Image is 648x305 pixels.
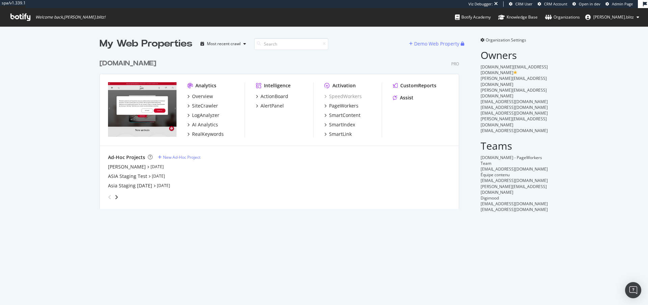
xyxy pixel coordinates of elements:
[481,99,548,104] span: [EMAIL_ADDRESS][DOMAIN_NAME]
[625,282,641,298] div: Open Intercom Messenger
[414,40,459,47] div: Demo Web Property
[481,110,548,116] span: [EMAIL_ADDRESS][DOMAIN_NAME]
[515,1,533,6] span: CRM User
[158,154,200,160] a: New Ad-Hoc Project
[187,102,218,109] a: SiteCrawler
[481,201,548,207] span: [EMAIL_ADDRESS][DOMAIN_NAME]
[329,121,355,128] div: SmartIndex
[509,1,533,7] a: CRM User
[400,82,436,89] div: CustomReports
[481,87,547,99] span: [PERSON_NAME][EMAIL_ADDRESS][DOMAIN_NAME]
[324,112,360,119] a: SmartContent
[481,178,548,183] span: [EMAIL_ADDRESS][DOMAIN_NAME]
[195,82,216,89] div: Analytics
[192,93,213,100] div: Overview
[481,64,548,75] span: [DOMAIN_NAME][EMAIL_ADDRESS][DOMAIN_NAME]
[100,51,464,209] div: grid
[481,166,548,172] span: [EMAIL_ADDRESS][DOMAIN_NAME]
[100,59,159,68] a: [DOMAIN_NAME]
[163,154,200,160] div: New Ad-Hoc Project
[108,163,146,170] a: [PERSON_NAME]
[545,8,580,26] a: Organizations
[198,38,249,49] button: Most recent crawl
[256,93,288,100] a: ActionBoard
[151,164,164,170] a: [DATE]
[187,112,219,119] a: LogAnalyzer
[481,104,548,110] span: [EMAIL_ADDRESS][DOMAIN_NAME]
[254,38,328,50] input: Search
[451,61,459,67] div: Pro
[332,82,356,89] div: Activation
[545,14,580,21] div: Organizations
[481,195,548,201] div: Digimood
[579,1,600,6] span: Open in dev
[100,59,156,68] div: [DOMAIN_NAME]
[192,112,219,119] div: LogAnalyzer
[100,37,192,51] div: My Web Properties
[187,93,213,100] a: Overview
[324,121,355,128] a: SmartIndex
[324,131,352,138] a: SmartLink
[329,131,352,138] div: SmartLink
[455,8,491,26] a: Botify Academy
[409,38,461,49] button: Demo Web Property
[481,155,548,166] div: [DOMAIN_NAME] - PageWorkers Team
[393,94,413,101] a: Assist
[486,37,526,43] span: Organization Settings
[612,1,633,6] span: Admin Page
[481,172,548,178] div: Équipe contenu
[108,182,152,189] a: Asia Staging [DATE]
[264,82,291,89] div: Intelligence
[580,12,645,23] button: [PERSON_NAME].blitz
[481,184,547,195] span: [PERSON_NAME][EMAIL_ADDRESS][DOMAIN_NAME]
[393,82,436,89] a: CustomReports
[455,14,491,21] div: Botify Academy
[329,102,358,109] div: PageWorkers
[498,8,538,26] a: Knowledge Base
[481,140,548,151] h2: Teams
[108,173,147,180] a: ASIA Staging Test
[329,112,360,119] div: SmartContent
[256,102,284,109] a: AlertPanel
[207,42,241,46] div: Most recent crawl
[261,93,288,100] div: ActionBoard
[481,207,548,212] span: [EMAIL_ADDRESS][DOMAIN_NAME]
[187,121,218,128] a: AI Analytics
[192,131,224,138] div: RealKeywords
[192,102,218,109] div: SiteCrawler
[152,173,165,179] a: [DATE]
[157,183,170,188] a: [DATE]
[481,50,548,61] h2: Owners
[481,128,548,133] span: [EMAIL_ADDRESS][DOMAIN_NAME]
[481,116,547,127] span: [PERSON_NAME][EMAIL_ADDRESS][DOMAIN_NAME]
[108,82,177,137] img: www.christianlouboutin.com
[192,121,218,128] div: AI Analytics
[572,1,600,7] a: Open in dev
[35,14,105,20] span: Welcome back, [PERSON_NAME].blitz !
[324,93,362,100] a: SpeedWorkers
[468,1,493,7] div: Viz Debugger:
[261,102,284,109] div: AlertPanel
[409,41,461,47] a: Demo Web Property
[538,1,567,7] a: CRM Account
[544,1,567,6] span: CRM Account
[605,1,633,7] a: Admin Page
[481,75,547,87] span: [PERSON_NAME][EMAIL_ADDRESS][DOMAIN_NAME]
[400,94,413,101] div: Assist
[187,131,224,138] a: RealKeywords
[114,194,119,201] div: angle-right
[108,154,145,161] div: Ad-Hoc Projects
[324,102,358,109] a: PageWorkers
[593,14,634,20] span: alexandre.blitz
[105,192,114,203] div: angle-left
[498,14,538,21] div: Knowledge Base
